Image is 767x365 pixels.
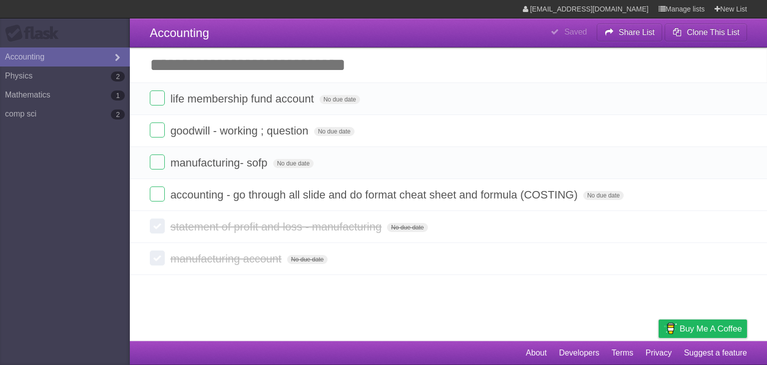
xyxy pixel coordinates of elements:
b: Share List [619,28,655,36]
div: Flask [5,24,65,42]
a: Terms [612,343,634,362]
a: About [526,343,547,362]
span: goodwill - working ; question [170,124,311,137]
label: Done [150,186,165,201]
b: 2 [111,109,125,119]
span: accounting - go through all slide and do format cheat sheet and formula (COSTING) [170,188,580,201]
span: No due date [320,95,360,104]
a: Privacy [646,343,672,362]
img: Buy me a coffee [664,320,677,337]
label: Done [150,90,165,105]
span: No due date [583,191,624,200]
span: manufacturing- sofp [170,156,270,169]
b: Saved [564,27,587,36]
a: Developers [559,343,599,362]
label: Done [150,250,165,265]
button: Share List [597,23,663,41]
span: No due date [287,255,328,264]
span: No due date [273,159,314,168]
a: Buy me a coffee [659,319,747,338]
a: Suggest a feature [684,343,747,362]
b: 2 [111,71,125,81]
label: Done [150,122,165,137]
label: Done [150,154,165,169]
b: 1 [111,90,125,100]
span: statement of profit and loss - manufacturing [170,220,384,233]
button: Clone This List [665,23,747,41]
b: Clone This List [687,28,740,36]
span: No due date [314,127,355,136]
span: Buy me a coffee [680,320,742,337]
label: Done [150,218,165,233]
span: manufacturing account [170,252,284,265]
span: Accounting [150,26,209,39]
span: No due date [387,223,427,232]
span: life membership fund account [170,92,316,105]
